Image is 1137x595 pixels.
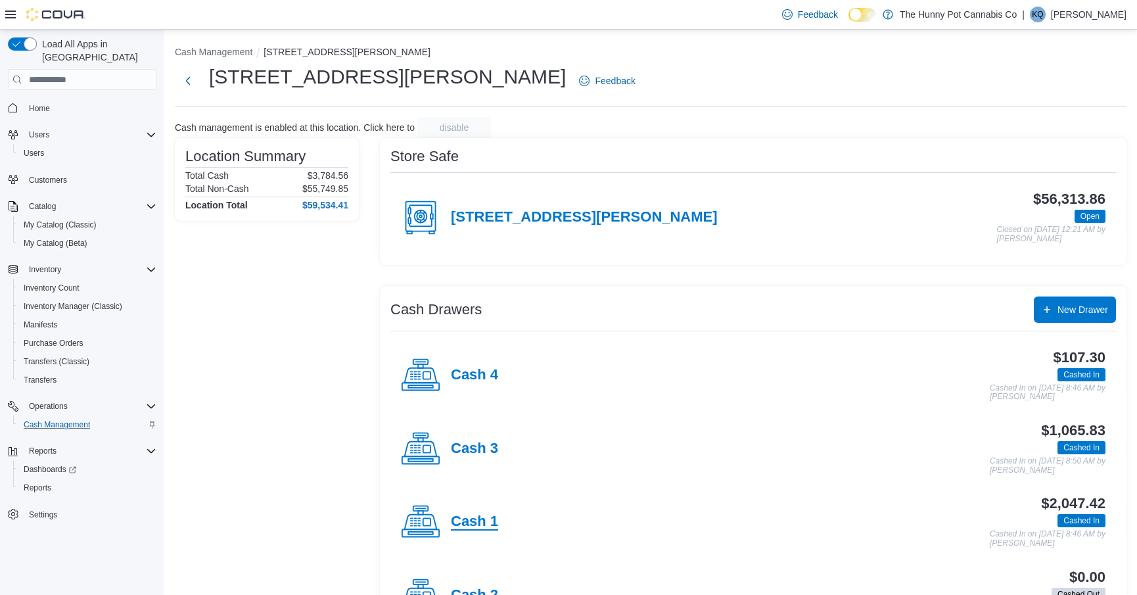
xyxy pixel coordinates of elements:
span: Transfers (Classic) [24,356,89,367]
button: Customers [3,170,162,189]
span: My Catalog (Beta) [24,238,87,249]
a: Dashboards [18,462,81,477]
span: Transfers [24,375,57,385]
span: Transfers [18,372,156,388]
span: New Drawer [1057,303,1108,316]
a: Manifests [18,317,62,333]
span: Cash Management [24,419,90,430]
span: Catalog [24,199,156,214]
span: Settings [29,510,57,520]
span: Manifests [18,317,156,333]
img: Cova [26,8,85,21]
span: Users [24,127,156,143]
span: My Catalog (Classic) [24,220,97,230]
h3: Store Safe [390,149,459,164]
button: [STREET_ADDRESS][PERSON_NAME] [264,47,430,57]
button: New Drawer [1034,297,1116,323]
p: | [1022,7,1025,22]
span: Open [1080,210,1100,222]
button: My Catalog (Classic) [13,216,162,234]
button: Inventory [24,262,66,277]
button: Next [175,68,201,94]
button: Catalog [24,199,61,214]
button: Cash Management [13,416,162,434]
a: Transfers [18,372,62,388]
span: Open [1075,210,1105,223]
a: Cash Management [18,417,95,433]
h4: Cash 4 [451,367,498,384]
h4: Cash 3 [451,440,498,458]
button: Inventory Manager (Classic) [13,297,162,316]
span: Cashed In [1057,514,1105,527]
span: Home [24,99,156,116]
button: Reports [3,442,162,460]
h4: $59,534.41 [302,200,348,210]
button: Users [24,127,55,143]
span: Transfers (Classic) [18,354,156,369]
span: Purchase Orders [24,338,83,348]
span: My Catalog (Beta) [18,235,156,251]
h3: $56,313.86 [1033,191,1105,207]
a: Feedback [574,68,640,94]
button: Reports [24,443,62,459]
span: Inventory Manager (Classic) [24,301,122,312]
a: Inventory Manager (Classic) [18,298,128,314]
span: Reports [24,483,51,493]
button: Operations [24,398,73,414]
span: disable [440,121,469,134]
span: Reports [29,446,57,456]
button: Catalog [3,197,162,216]
a: My Catalog (Classic) [18,217,102,233]
span: Inventory Count [18,280,156,296]
button: Cash Management [175,47,252,57]
span: Dashboards [24,464,76,475]
button: Operations [3,397,162,416]
span: Cashed In [1063,369,1100,381]
div: Kobee Quinn [1030,7,1046,22]
span: My Catalog (Classic) [18,217,156,233]
span: Cashed In [1063,515,1100,527]
button: Purchase Orders [13,334,162,352]
span: Inventory [24,262,156,277]
button: Settings [3,505,162,524]
button: Inventory Count [13,279,162,297]
button: Transfers (Classic) [13,352,162,371]
h3: $1,065.83 [1041,423,1105,439]
p: [PERSON_NAME] [1051,7,1126,22]
h6: Total Cash [185,170,229,181]
span: Cashed In [1057,368,1105,381]
p: Cash management is enabled at this location. Click here to [175,122,415,133]
h3: $0.00 [1069,569,1105,585]
span: Cashed In [1057,441,1105,454]
button: Home [3,98,162,117]
p: Closed on [DATE] 12:21 AM by [PERSON_NAME] [997,226,1105,243]
button: Manifests [13,316,162,334]
h3: Location Summary [185,149,306,164]
a: Customers [24,172,72,188]
span: Cash Management [18,417,156,433]
span: Load All Apps in [GEOGRAPHIC_DATA] [37,37,156,64]
button: Users [3,126,162,144]
span: Inventory [29,264,61,275]
span: Users [29,130,49,140]
button: Transfers [13,371,162,389]
p: The Hunny Pot Cannabis Co [900,7,1017,22]
span: Operations [29,401,68,412]
a: Purchase Orders [18,335,89,351]
h3: $107.30 [1054,350,1105,366]
span: Cashed In [1063,442,1100,454]
span: Operations [24,398,156,414]
nav: Complex example [8,93,156,558]
p: Cashed In on [DATE] 8:46 AM by [PERSON_NAME] [990,530,1105,548]
span: Reports [18,480,156,496]
span: Inventory Manager (Classic) [18,298,156,314]
span: KQ [1032,7,1043,22]
a: Feedback [777,1,843,28]
h3: Cash Drawers [390,302,482,318]
h4: Location Total [185,200,248,210]
span: Purchase Orders [18,335,156,351]
h4: Cash 1 [451,513,498,531]
span: Inventory Count [24,283,80,293]
span: Customers [29,175,67,185]
span: Feedback [798,8,838,21]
